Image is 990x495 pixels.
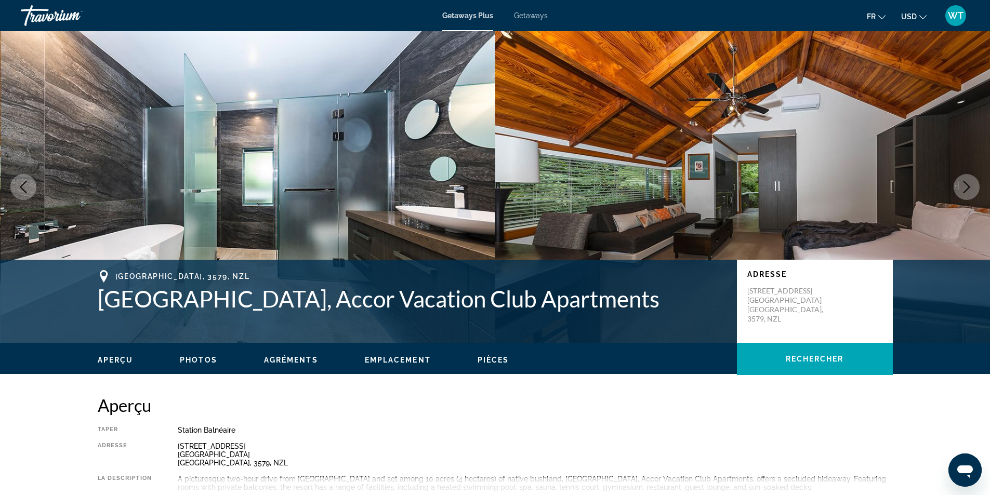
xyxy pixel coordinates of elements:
button: Photos [180,355,217,365]
a: Getaways [514,11,548,20]
button: User Menu [942,5,969,26]
button: Emplacement [365,355,431,365]
button: Change language [867,9,886,24]
p: Adresse [747,270,882,278]
button: Agréments [264,355,318,365]
a: Getaways Plus [442,11,493,20]
button: Pièces [478,355,509,365]
p: [STREET_ADDRESS] [GEOGRAPHIC_DATA] [GEOGRAPHIC_DATA], 3579, NZL [747,286,830,324]
span: Agréments [264,356,318,364]
span: [GEOGRAPHIC_DATA], 3579, NZL [115,272,250,280]
span: USD [901,12,917,21]
span: Emplacement [365,356,431,364]
span: fr [867,12,876,21]
h1: [GEOGRAPHIC_DATA], Accor Vacation Club Apartments [98,285,727,312]
div: A picturesque two-hour drive from [GEOGRAPHIC_DATA] and set among 10 acres (4 hectares) of native... [178,475,893,491]
span: Pièces [478,356,509,364]
button: Change currency [901,9,927,24]
span: Aperçu [98,356,134,364]
div: Station balnéaire [178,426,893,434]
a: Travorium [21,2,125,29]
div: Taper [98,426,152,434]
div: Adresse [98,442,152,467]
h2: Aperçu [98,395,893,416]
div: La description [98,475,152,491]
button: Rechercher [737,343,893,375]
span: Photos [180,356,217,364]
button: Aperçu [98,355,134,365]
button: Next image [954,174,980,200]
iframe: Bouton de lancement de la fenêtre de messagerie [948,453,982,487]
span: Rechercher [786,355,844,363]
button: Previous image [10,174,36,200]
div: [STREET_ADDRESS] [GEOGRAPHIC_DATA] [GEOGRAPHIC_DATA], 3579, NZL [178,442,893,467]
span: WT [948,10,963,21]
